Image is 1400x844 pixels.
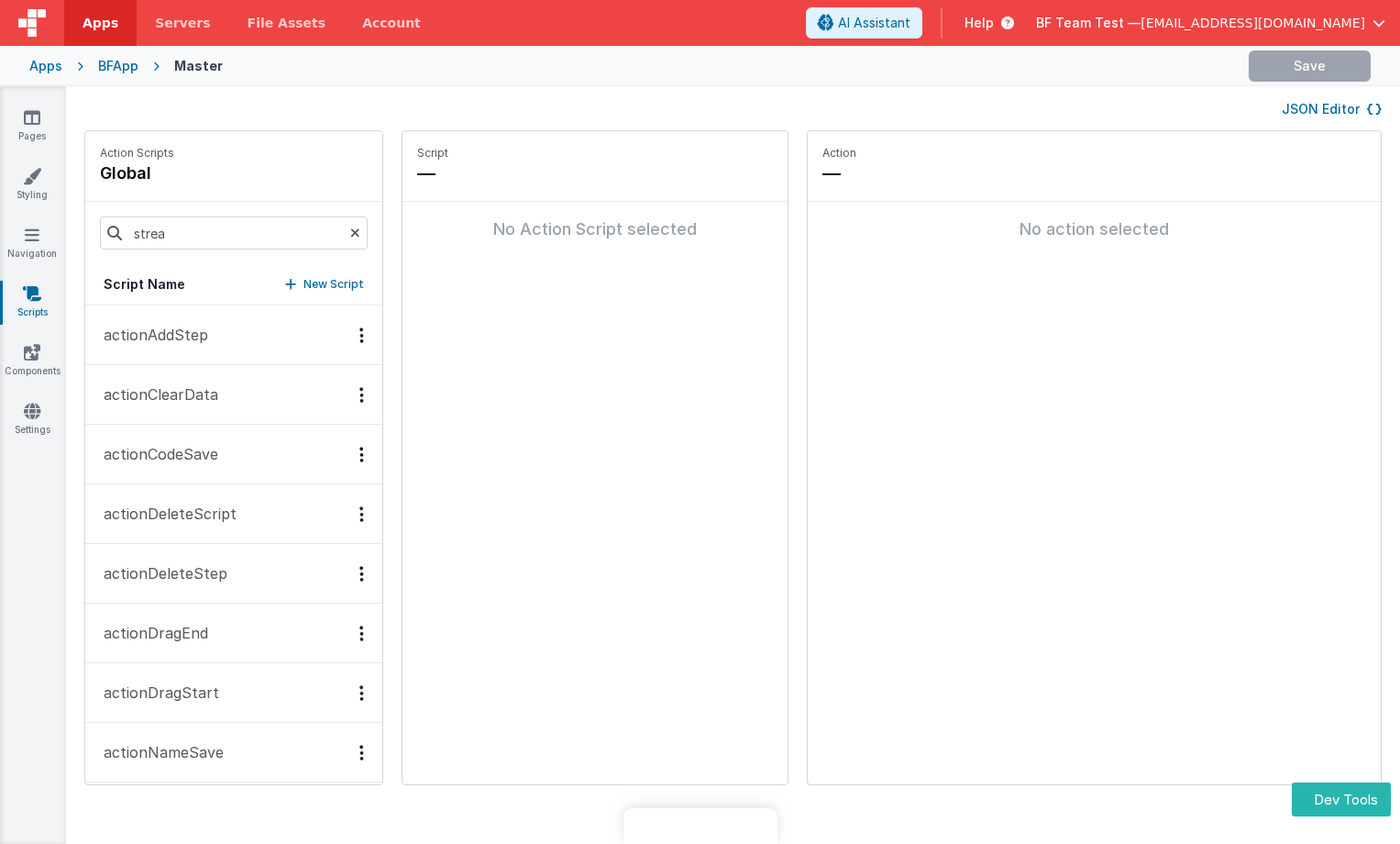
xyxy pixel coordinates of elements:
button: BF Team Test — [EMAIL_ADDRESS][DOMAIN_NAME] [1036,14,1385,32]
p: actionDeleteStep [93,562,227,584]
button: actionDragStart [85,663,382,723]
span: BF Team Test — [1036,14,1141,32]
button: actionCodeSave [85,425,382,484]
span: Apps [83,14,118,32]
p: actionDeleteScript [93,503,237,525]
div: Options [348,745,375,761]
p: actionCodeSave [93,443,218,465]
div: Options [348,626,375,641]
div: Options [348,328,375,343]
span: File Assets [248,14,326,32]
button: actionClearData [85,365,382,425]
button: actionDeleteScript [85,484,382,544]
div: Apps [29,57,62,75]
div: No Action Script selected [417,217,773,242]
p: actionClearData [93,383,218,405]
button: actionNewAction [85,783,382,842]
button: actionAddStep [85,305,382,365]
div: Options [348,506,375,522]
span: Servers [155,14,210,32]
p: Action Scripts [100,146,174,161]
button: Dev Tools [1292,783,1391,816]
button: Save [1249,50,1371,82]
span: Help [965,14,994,32]
div: BFApp [98,57,138,75]
p: actionAddStep [93,324,208,346]
p: actionNameSave [93,741,224,763]
p: Action [822,146,1366,161]
div: Options [348,447,375,462]
button: JSON Editor [1282,100,1382,118]
p: actionDragEnd [93,622,208,644]
button: New Script [285,275,364,294]
span: [EMAIL_ADDRESS][DOMAIN_NAME] [1141,14,1365,32]
button: actionNameSave [85,723,382,783]
div: No action selected [822,217,1366,242]
input: Search scripts [100,217,368,250]
div: Options [348,566,375,582]
button: actionDragEnd [85,604,382,663]
h5: Script Name [104,275,185,294]
p: — [417,161,773,186]
div: Options [348,685,375,701]
button: actionDeleteStep [85,544,382,604]
p: Script [417,146,773,161]
div: Options [348,387,375,403]
p: New Script [303,275,364,294]
h4: global [100,161,174,186]
div: Master [174,57,223,75]
span: AI Assistant [838,14,910,32]
p: actionDragStart [93,682,219,704]
p: — [822,161,1366,186]
button: AI Assistant [806,7,922,39]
